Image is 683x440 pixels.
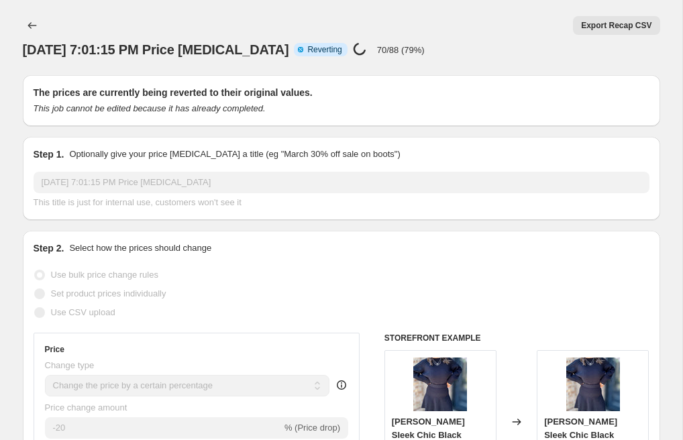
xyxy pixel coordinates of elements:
span: Price change amount [45,402,127,412]
i: This job cannot be edited because it has already completed. [34,103,266,113]
span: [DATE] 7:01:15 PM Price [MEDICAL_DATA] [23,42,289,57]
input: 30% off holiday sale [34,172,649,193]
button: Export Recap CSV [573,16,660,35]
img: IMG_8414_ee57c964-c33b-482a-856d-d58a253898d5_80x.jpg [566,357,620,411]
span: % (Price drop) [284,423,340,433]
span: Use bulk price change rules [51,270,158,280]
button: Price change jobs [23,16,42,35]
div: help [335,378,348,392]
span: Change type [45,360,95,370]
span: Use CSV upload [51,307,115,317]
span: This title is just for internal use, customers won't see it [34,197,242,207]
span: Set product prices individually [51,288,166,298]
p: Select how the prices should change [69,241,211,255]
span: Export Recap CSV [581,20,651,31]
input: -15 [45,417,282,439]
img: IMG_8414_ee57c964-c33b-482a-856d-d58a253898d5_80x.jpg [413,357,467,411]
h2: Step 1. [34,148,64,161]
p: 70/88 (79%) [377,45,425,55]
h2: Step 2. [34,241,64,255]
p: Optionally give your price [MEDICAL_DATA] a title (eg "March 30% off sale on boots") [69,148,400,161]
h2: The prices are currently being reverted to their original values. [34,86,649,99]
span: Reverting [307,44,341,55]
h3: Price [45,344,64,355]
h6: STOREFRONT EXAMPLE [384,333,649,343]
